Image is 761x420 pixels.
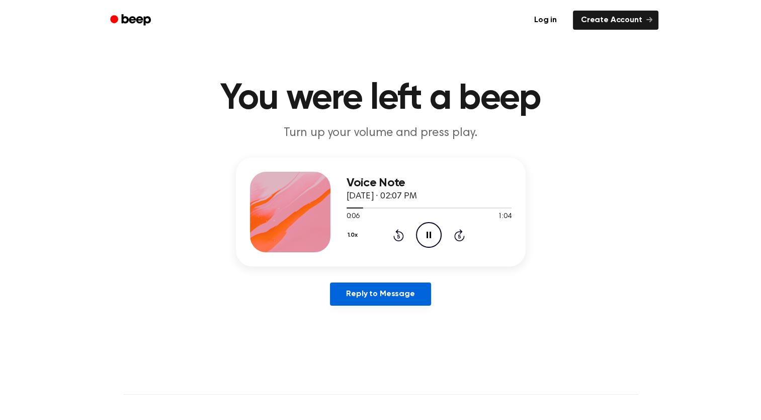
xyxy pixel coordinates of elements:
h1: You were left a beep [123,81,638,117]
p: Turn up your volume and press play. [188,125,574,142]
h3: Voice Note [347,176,512,190]
a: Create Account [573,11,658,30]
a: Log in [524,9,567,32]
span: 0:06 [347,212,360,222]
button: 1.0x [347,227,362,244]
span: [DATE] · 02:07 PM [347,192,417,201]
a: Beep [103,11,160,30]
a: Reply to Message [330,283,431,306]
span: 1:04 [498,212,511,222]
